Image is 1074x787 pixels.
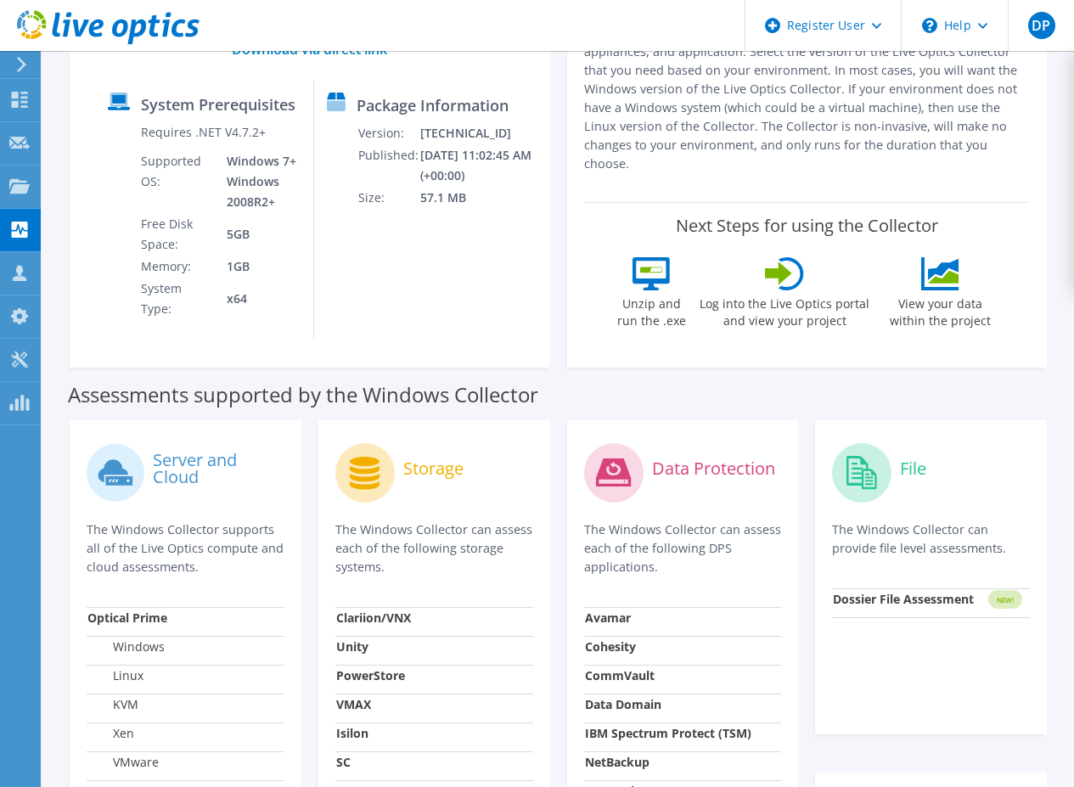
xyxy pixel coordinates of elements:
[141,96,295,113] label: System Prerequisites
[585,638,636,655] strong: Cohesity
[336,725,368,741] strong: Isilon
[585,725,751,741] strong: IBM Spectrum Protect (TSM)
[832,520,1030,558] p: The Windows Collector can provide file level assessments.
[87,520,284,576] p: The Windows Collector supports all of the Live Optics compute and cloud assessments.
[652,460,775,477] label: Data Protection
[87,725,134,742] label: Xen
[141,124,266,141] label: Requires .NET V4.7.2+
[214,150,300,213] td: Windows 7+ Windows 2008R2+
[140,278,215,320] td: System Type:
[833,591,974,607] strong: Dossier File Assessment
[214,256,300,278] td: 1GB
[585,754,649,770] strong: NetBackup
[676,216,938,236] label: Next Steps for using the Collector
[585,696,661,712] strong: Data Domain
[357,144,419,187] td: Published:
[87,610,167,626] strong: Optical Prime
[357,122,419,144] td: Version:
[612,290,690,329] label: Unzip and run the .exe
[214,278,300,320] td: x64
[336,696,371,712] strong: VMAX
[419,187,543,209] td: 57.1 MB
[68,386,538,403] label: Assessments supported by the Windows Collector
[997,595,1014,604] tspan: NEW!
[419,144,543,187] td: [DATE] 11:02:45 AM (+00:00)
[87,696,138,713] label: KVM
[922,18,937,33] svg: \n
[87,667,143,684] label: Linux
[140,150,215,213] td: Supported OS:
[140,213,215,256] td: Free Disk Space:
[357,187,419,209] td: Size:
[585,667,655,683] strong: CommVault
[87,754,159,771] label: VMware
[87,638,165,655] label: Windows
[699,290,870,329] label: Log into the Live Optics portal and view your project
[214,213,300,256] td: 5GB
[335,520,533,576] p: The Windows Collector can assess each of the following storage systems.
[1028,12,1055,39] span: DP
[419,122,543,144] td: [TECHNICAL_ID]
[403,460,464,477] label: Storage
[336,610,411,626] strong: Clariion/VNX
[584,520,782,576] p: The Windows Collector can assess each of the following DPS applications.
[584,24,1031,173] p: Live Optics supports agentless collection of different operating systems, appliances, and applica...
[140,256,215,278] td: Memory:
[153,452,284,486] label: Server and Cloud
[336,638,368,655] strong: Unity
[585,610,631,626] strong: Avamar
[879,290,1001,329] label: View your data within the project
[336,754,351,770] strong: SC
[900,460,926,477] label: File
[336,667,405,683] strong: PowerStore
[357,97,509,114] label: Package Information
